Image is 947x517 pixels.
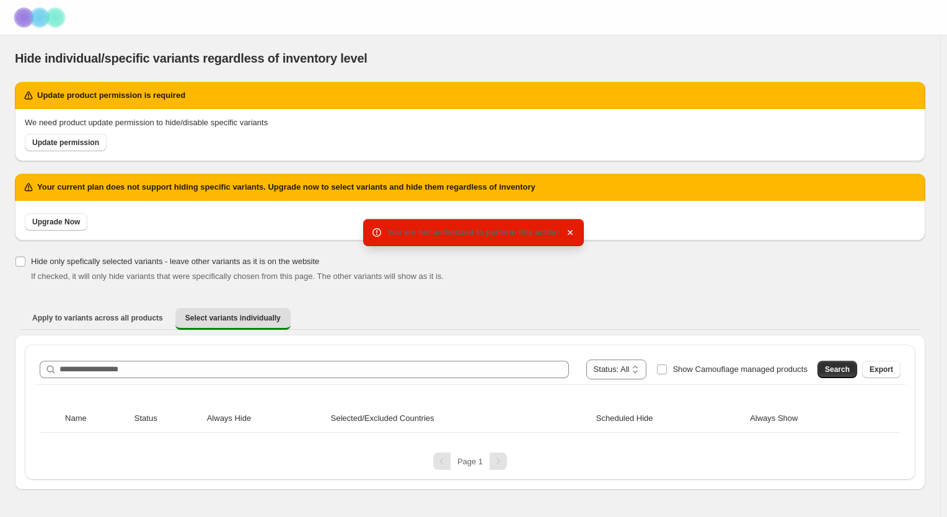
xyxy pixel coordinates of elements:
[15,51,368,65] span: Hide individual/specific variants regardless of inventory level
[817,361,857,378] button: Search
[327,405,592,433] th: Selected/Excluded Countries
[203,405,327,433] th: Always Hide
[35,453,905,470] nav: Pagination
[61,405,131,433] th: Name
[457,457,483,466] span: Page 1
[31,257,319,266] span: Hide only spefically selected variants - leave other variants as it is on the website
[175,308,291,330] button: Select variants individually
[746,405,879,433] th: Always Show
[32,313,163,323] span: Apply to variants across all products
[131,405,203,433] th: Status
[870,365,893,374] span: Export
[37,89,185,102] h2: Update product permission is required
[22,308,173,328] button: Apply to variants across all products
[387,228,558,237] span: You are not authorized to perform this action
[25,118,268,127] span: We need product update permission to hide/disable specific variants
[37,181,535,193] h2: Your current plan does not support hiding specific variants. Upgrade now to select variants and h...
[592,405,746,433] th: Scheduled Hide
[185,313,281,323] span: Select variants individually
[15,335,925,490] div: Select variants individually
[825,365,850,374] span: Search
[25,134,107,151] a: Update permission
[31,272,444,281] span: If checked, it will only hide variants that were specifically chosen from this page. The other va...
[672,365,808,374] span: Show Camouflage managed products
[32,217,80,227] span: Upgrade Now
[862,361,901,378] button: Export
[32,138,99,148] span: Update permission
[25,213,87,231] a: Upgrade Now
